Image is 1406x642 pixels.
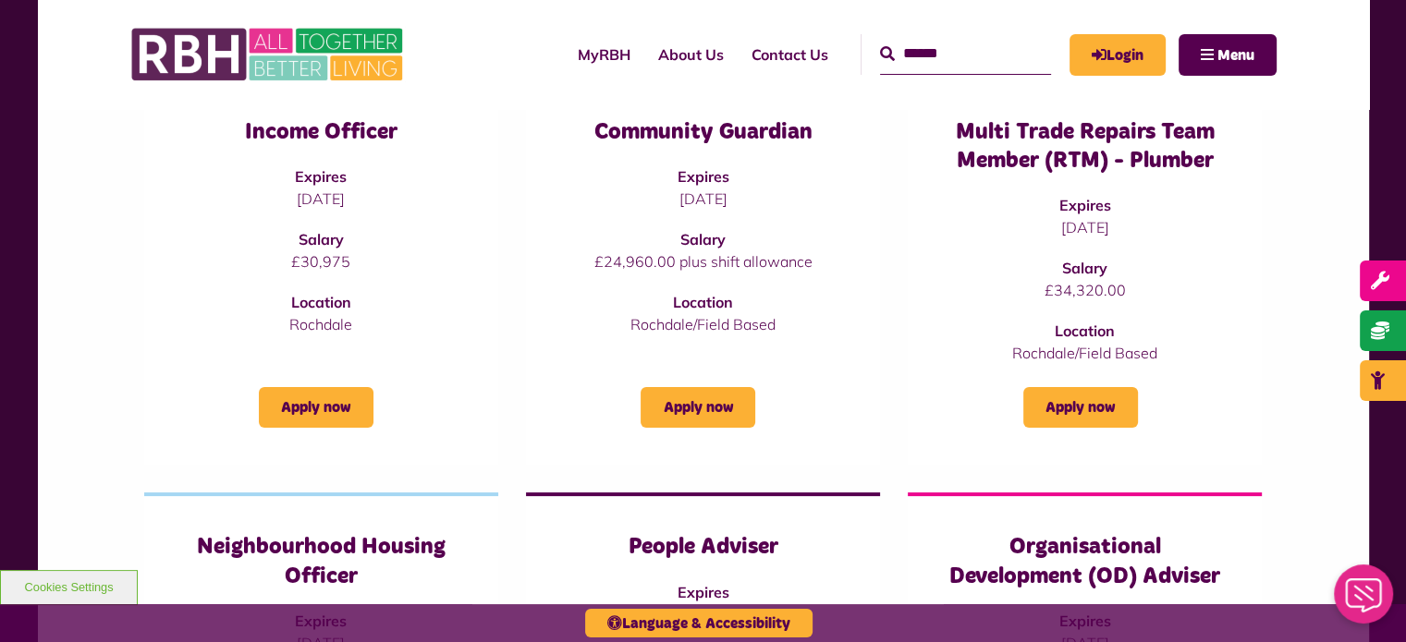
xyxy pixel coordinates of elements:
strong: Location [1055,321,1115,340]
a: MyRBH [1070,34,1166,76]
strong: Salary [299,230,344,248]
p: [DATE] [945,216,1225,238]
p: £30,975 [181,250,461,273]
strong: Salary [1062,259,1107,277]
strong: Expires [677,167,728,186]
a: Apply now [1023,387,1138,428]
p: [DATE] [181,188,461,210]
h3: Organisational Development (OD) Adviser [945,533,1225,590]
strong: Location [673,293,733,311]
h3: Neighbourhood Housing Officer [181,533,461,590]
img: RBH [130,18,408,91]
h3: Income Officer [181,118,461,147]
p: Rochdale/Field Based [945,342,1225,364]
h3: People Adviser [563,533,843,562]
strong: Salary [680,230,726,248]
input: Search [880,34,1051,74]
a: About Us [644,30,738,79]
a: Apply now [641,387,755,428]
iframe: Netcall Web Assistant for live chat [1323,559,1406,642]
strong: Expires [295,167,347,186]
strong: Expires [677,583,728,601]
a: Apply now [259,387,373,428]
a: Contact Us [738,30,842,79]
p: £34,320.00 [945,279,1225,301]
button: Navigation [1179,34,1277,76]
span: Menu [1217,48,1254,63]
button: Language & Accessibility [585,609,813,637]
a: MyRBH [564,30,644,79]
p: [DATE] [563,603,843,625]
p: Rochdale/Field Based [563,313,843,335]
p: Rochdale [181,313,461,335]
h3: Community Guardian [563,118,843,147]
strong: Location [291,293,351,311]
strong: Expires [1059,196,1111,214]
h3: Multi Trade Repairs Team Member (RTM) - Plumber [945,118,1225,176]
p: £24,960.00 plus shift allowance [563,250,843,273]
p: [DATE] [563,188,843,210]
